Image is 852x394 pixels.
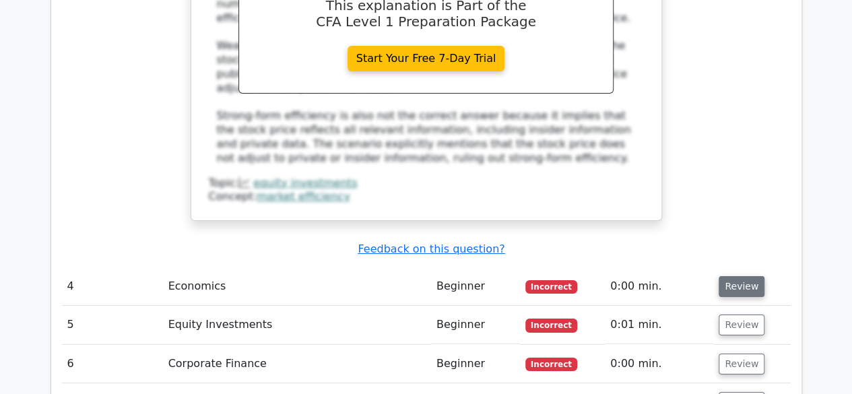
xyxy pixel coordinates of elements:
[209,190,644,204] div: Concept:
[525,280,577,294] span: Incorrect
[163,345,431,383] td: Corporate Finance
[253,176,357,189] a: equity investments
[163,267,431,306] td: Economics
[62,345,163,383] td: 6
[605,267,713,306] td: 0:00 min.
[358,242,504,255] a: Feedback on this question?
[431,267,520,306] td: Beginner
[163,306,431,344] td: Equity Investments
[209,176,644,191] div: Topic:
[62,306,163,344] td: 5
[525,358,577,371] span: Incorrect
[348,46,505,71] a: Start Your Free 7-Day Trial
[431,306,520,344] td: Beginner
[605,306,713,344] td: 0:01 min.
[719,354,764,374] button: Review
[605,345,713,383] td: 0:00 min.
[719,315,764,335] button: Review
[62,267,163,306] td: 4
[431,345,520,383] td: Beginner
[525,319,577,332] span: Incorrect
[257,190,350,203] a: market efficiency
[719,276,764,297] button: Review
